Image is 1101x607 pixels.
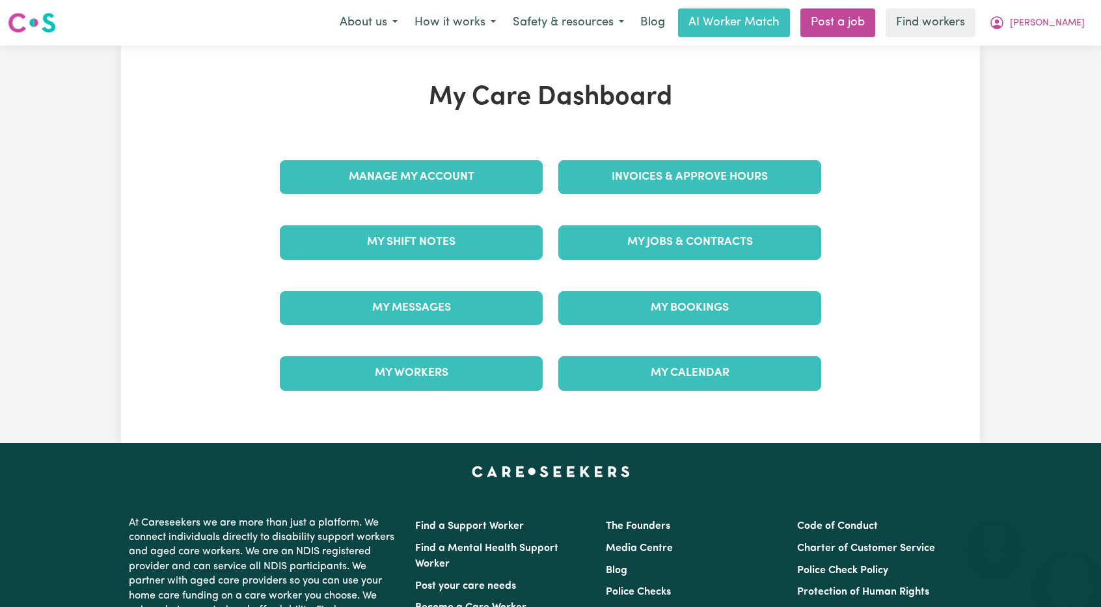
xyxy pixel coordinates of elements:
a: My Jobs & Contracts [558,225,821,259]
button: How it works [406,9,504,36]
a: Find a Mental Health Support Worker [415,543,558,569]
button: My Account [981,9,1093,36]
img: Careseekers logo [8,11,56,35]
a: Find workers [886,8,975,37]
a: My Messages [280,291,543,325]
a: Post your care needs [415,581,516,591]
a: Careseekers logo [8,8,56,38]
a: My Workers [280,356,543,390]
a: Invoices & Approve Hours [558,160,821,194]
a: The Founders [606,521,670,531]
iframe: Button to launch messaging window [1049,555,1091,597]
a: Find a Support Worker [415,521,524,531]
a: My Shift Notes [280,225,543,259]
a: Media Centre [606,543,673,554]
a: AI Worker Match [678,8,790,37]
a: Blog [632,8,673,37]
a: Charter of Customer Service [797,543,935,554]
button: About us [331,9,406,36]
iframe: Close message [981,524,1007,550]
button: Safety & resources [504,9,632,36]
span: [PERSON_NAME] [1010,16,1085,31]
a: Code of Conduct [797,521,878,531]
a: Post a job [800,8,875,37]
a: Manage My Account [280,160,543,194]
h1: My Care Dashboard [272,82,829,113]
a: Blog [606,565,627,576]
a: My Bookings [558,291,821,325]
a: My Calendar [558,356,821,390]
a: Police Checks [606,587,671,597]
a: Protection of Human Rights [797,587,929,597]
a: Careseekers home page [472,466,630,477]
a: Police Check Policy [797,565,888,576]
